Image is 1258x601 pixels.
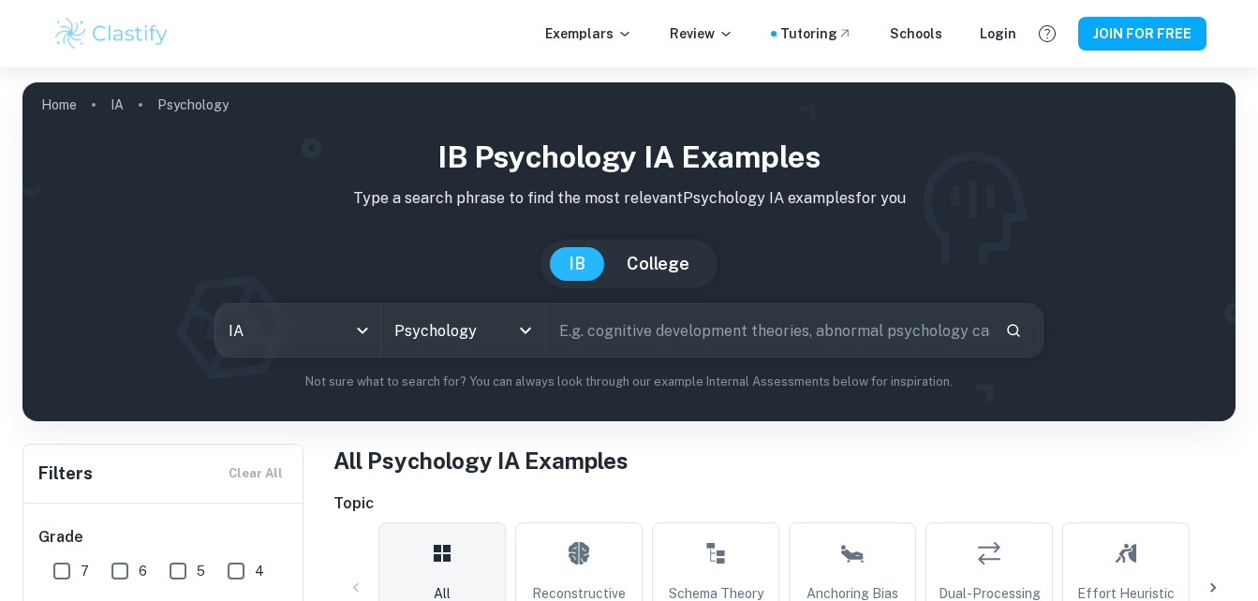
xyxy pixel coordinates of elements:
[608,247,708,281] button: College
[22,82,1236,421] img: profile cover
[333,444,1236,477] h1: All Psychology IA Examples
[546,304,989,357] input: E.g. cognitive development theories, abnormal psychology case studies, social psychology experime...
[38,461,93,487] h6: Filters
[37,135,1221,180] h1: IB Psychology IA examples
[998,315,1029,346] button: Search
[197,561,205,581] span: 5
[512,317,539,344] button: Open
[545,23,632,44] p: Exemplars
[38,526,289,549] h6: Grade
[550,247,604,281] button: IB
[52,15,171,52] img: Clastify logo
[255,561,264,581] span: 4
[157,95,229,115] p: Psychology
[890,23,942,44] a: Schools
[980,23,1016,44] a: Login
[81,561,89,581] span: 7
[37,187,1221,210] p: Type a search phrase to find the most relevant Psychology IA examples for you
[1031,18,1063,50] button: Help and Feedback
[780,23,852,44] a: Tutoring
[139,561,147,581] span: 6
[333,492,1236,515] h6: Topic
[37,373,1221,391] p: Not sure what to search for? You can always look through our example Internal Assessments below f...
[111,92,124,118] a: IA
[1078,17,1206,51] button: JOIN FOR FREE
[215,304,379,357] div: IA
[41,92,77,118] a: Home
[670,23,733,44] p: Review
